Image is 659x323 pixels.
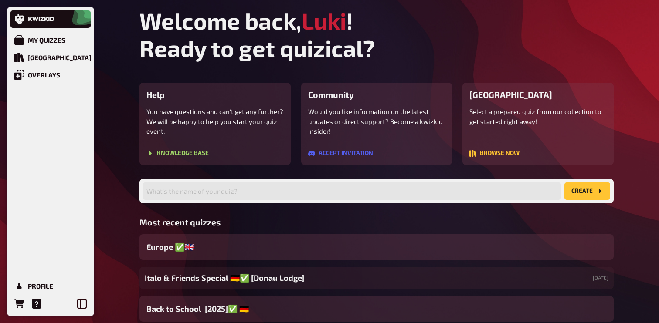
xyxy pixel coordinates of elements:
a: Overlays [10,66,91,84]
p: Would you like information on the latest updates or direct support? Become a kwizkid insider! [308,107,445,136]
span: Italo & Friends Special 🇩🇪✅ [Donau Lodge] [145,272,304,284]
div: [GEOGRAPHIC_DATA] [28,54,91,61]
h3: Help [146,90,284,100]
a: Knowledge Base [146,150,209,158]
small: [DATE] [593,274,608,282]
span: Luki [302,7,346,34]
a: Orders [10,295,28,313]
a: Quiz Library [10,49,91,66]
button: Browse now [469,150,520,157]
a: Accept invitation [308,150,373,158]
div: Profile [28,282,53,290]
input: What's the name of your quiz? [143,182,561,200]
div: Overlays [28,71,60,79]
h3: Most recent quizzes [139,217,614,227]
a: Back to School [2025]✅ 🇩🇪 [139,296,614,322]
span: Europe ✅​🇬🇧​ [146,241,194,253]
h3: [GEOGRAPHIC_DATA] [469,90,607,100]
a: Italo & Friends Special 🇩🇪✅ [Donau Lodge][DATE] [139,267,614,289]
button: create [564,182,610,200]
a: Browse now [469,150,520,158]
button: Accept invitation [308,150,373,157]
a: Profile [10,277,91,295]
h3: Community [308,90,445,100]
p: You have questions and can't get any further? We will be happy to help you start your quiz event. [146,107,284,136]
button: Knowledge Base [146,150,209,157]
span: Back to School [2025]✅ 🇩🇪 [146,303,249,315]
h1: Welcome back, ! Ready to get quizical? [139,7,614,62]
div: My Quizzes [28,36,65,44]
a: Europe ✅​🇬🇧​ [139,234,614,260]
a: My Quizzes [10,31,91,49]
a: Help [28,295,45,313]
p: Select a prepared quiz from our collection to get started right away! [469,107,607,126]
